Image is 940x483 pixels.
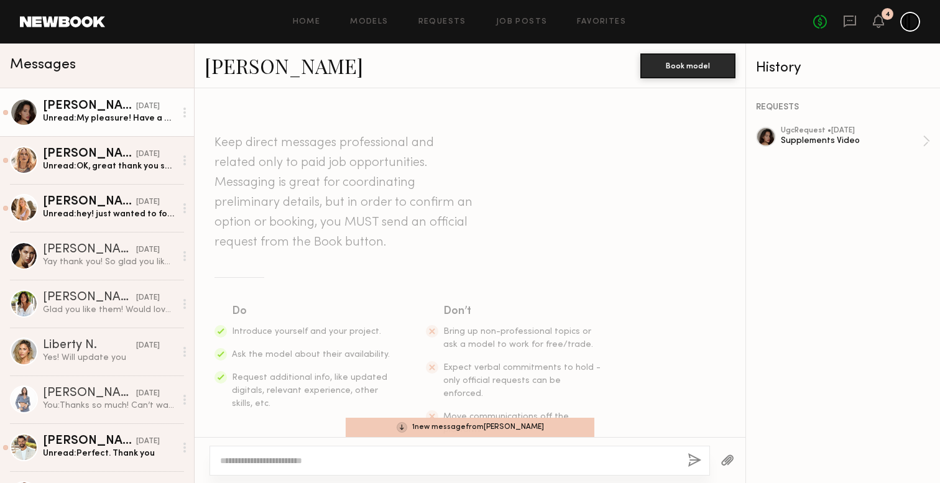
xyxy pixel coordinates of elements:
[43,196,136,208] div: [PERSON_NAME]
[577,18,626,26] a: Favorites
[43,292,136,304] div: [PERSON_NAME]
[443,413,569,434] span: Move communications off the platform.
[418,18,466,26] a: Requests
[443,328,593,349] span: Bring up non-professional topics or ask a model to work for free/trade.
[781,127,923,135] div: ugc Request • [DATE]
[443,364,601,398] span: Expect verbal commitments to hold - only official requests can be enforced.
[232,303,391,320] div: Do
[214,133,476,252] header: Keep direct messages professional and related only to paid job opportunities. Messaging is great ...
[43,256,175,268] div: Yay thank you! So glad you like it :) let me know if you ever need anymore videos xx love the pro...
[640,60,735,70] a: Book model
[43,160,175,172] div: Unread: OK, great thank you so much. I will put it to the reel (
[756,103,930,112] div: REQUESTS
[885,11,890,18] div: 4
[43,244,136,256] div: [PERSON_NAME]
[136,196,160,208] div: [DATE]
[640,53,735,78] button: Book model
[136,244,160,256] div: [DATE]
[346,418,594,437] div: 1 new message from [PERSON_NAME]
[43,339,136,352] div: Liberty N.
[43,400,175,412] div: You: Thanks so much! Can’t wait to see your magic ✨
[756,61,930,75] div: History
[293,18,321,26] a: Home
[232,374,387,408] span: Request additional info, like updated digitals, relevant experience, other skills, etc.
[43,387,136,400] div: [PERSON_NAME]
[781,127,930,155] a: ugcRequest •[DATE]Supplements Video
[43,304,175,316] div: Glad you like them! Would love to work together again🤍
[43,435,136,448] div: [PERSON_NAME]
[136,149,160,160] div: [DATE]
[136,436,160,448] div: [DATE]
[781,135,923,147] div: Supplements Video
[43,352,175,364] div: Yes! Will update you
[10,58,76,72] span: Messages
[232,328,381,336] span: Introduce yourself and your project.
[136,340,160,352] div: [DATE]
[43,148,136,160] div: [PERSON_NAME]
[136,388,160,400] div: [DATE]
[232,351,390,359] span: Ask the model about their availability.
[136,101,160,113] div: [DATE]
[43,208,175,220] div: Unread: hey! just wanted to follow up
[136,292,160,304] div: [DATE]
[205,52,363,79] a: [PERSON_NAME]
[43,100,136,113] div: [PERSON_NAME]
[496,18,548,26] a: Job Posts
[350,18,388,26] a: Models
[443,303,602,320] div: Don’t
[43,113,175,124] div: Unread: My pleasure! Have a great week (:
[43,448,175,459] div: Unread: Perfect. Thank you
